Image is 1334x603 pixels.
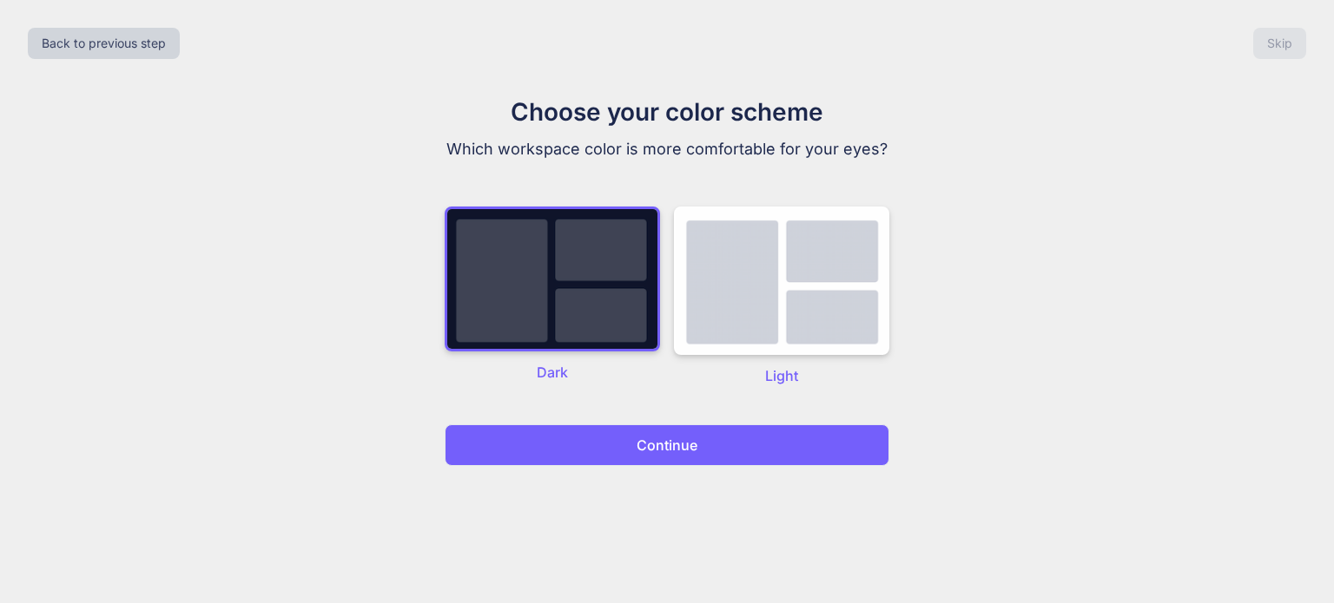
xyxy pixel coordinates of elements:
[445,424,889,466] button: Continue
[637,435,697,456] p: Continue
[445,206,660,351] img: dark
[375,137,959,161] p: Which workspace color is more comfortable for your eyes?
[1253,28,1306,59] button: Skip
[375,94,959,130] h1: Choose your color scheme
[28,28,180,59] button: Back to previous step
[674,365,889,386] p: Light
[674,206,889,355] img: dark
[445,362,660,383] p: Dark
